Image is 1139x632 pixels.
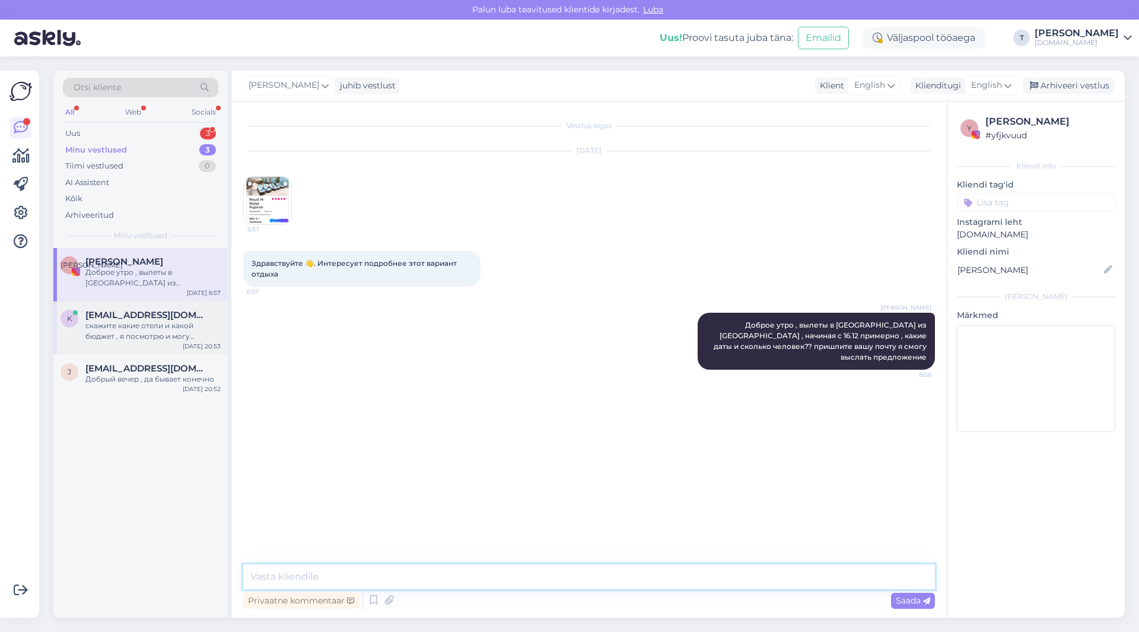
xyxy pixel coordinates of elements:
div: [PERSON_NAME] [957,291,1115,302]
div: скажите какие отели и какой бюджет , я посмотрю и могу выслать на почту [85,320,221,342]
div: # yfjkvuud [985,129,1112,142]
input: Lisa tag [957,193,1115,211]
input: Lisa nimi [957,263,1102,277]
span: Luba [640,4,667,15]
span: 8:06 [887,370,931,379]
p: Märkmed [957,309,1115,322]
div: Доброе утро , вылеты в [GEOGRAPHIC_DATA] из [GEOGRAPHIC_DATA] , начиная с 16.12 примерно , какие ... [85,267,221,288]
div: Uus [65,128,80,139]
span: Здравствуйте 👋. Интересует подробнее этот вариант отдыха [252,259,459,278]
div: 3 [200,128,216,139]
div: 0 [199,160,216,172]
div: juhib vestlust [335,80,396,92]
p: Kliendi tag'id [957,179,1115,191]
div: Добрый вечер , да бывает конечно [85,374,221,385]
div: Socials [189,104,218,120]
p: Kliendi nimi [957,246,1115,258]
span: English [971,79,1002,92]
div: AI Assistent [65,177,109,189]
span: Saada [896,595,930,606]
div: 3 [199,144,216,156]
div: Väljaspool tööaega [863,27,985,49]
span: [PERSON_NAME] [249,79,319,92]
div: Klienditugi [911,80,961,92]
div: [DATE] 20:52 [183,385,221,393]
span: j [68,367,71,376]
div: Tiimi vestlused [65,160,123,172]
span: [PERSON_NAME] [880,303,931,312]
span: Otsi kliente [74,81,121,94]
span: jekaterinamatvejeva54@gmail.com [85,363,209,374]
span: y [967,123,972,132]
img: Askly Logo [9,80,32,103]
a: [PERSON_NAME][DOMAIN_NAME] [1035,28,1132,47]
span: Доброе утро , вылеты в [GEOGRAPHIC_DATA] из [GEOGRAPHIC_DATA] , начиная с 16.12 примерно , какие ... [714,320,928,361]
b: Uus! [660,32,682,43]
img: Attachment [244,177,291,224]
div: Arhiveeri vestlus [1023,78,1114,94]
div: Kliendi info [957,161,1115,172]
div: [DOMAIN_NAME] [1035,38,1119,47]
div: [PERSON_NAME] [1035,28,1119,38]
div: [DATE] 20:53 [183,342,221,351]
button: Emailid [798,27,849,49]
span: [PERSON_NAME] [61,261,123,269]
div: Web [123,104,144,120]
div: [DATE] [243,145,935,156]
div: Arhiveeritud [65,209,114,221]
div: Proovi tasuta juba täna: [660,31,793,45]
span: Minu vestlused [114,230,167,241]
span: kuznnat@rambler.ru [85,310,209,320]
div: Privaatne kommentaar [243,593,359,609]
span: English [854,79,885,92]
p: Instagrami leht [957,216,1115,228]
span: 6:57 [247,225,292,234]
div: T [1013,30,1030,46]
div: Klient [815,80,844,92]
span: Людмила Бойченко [85,256,163,267]
div: All [63,104,77,120]
div: [PERSON_NAME] [985,115,1112,129]
span: k [67,314,72,323]
div: Vestlus algas [243,120,935,131]
p: [DOMAIN_NAME] [957,228,1115,241]
div: [DATE] 6:57 [187,288,221,297]
span: 6:57 [247,287,291,296]
div: Minu vestlused [65,144,127,156]
div: Kõik [65,193,82,205]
